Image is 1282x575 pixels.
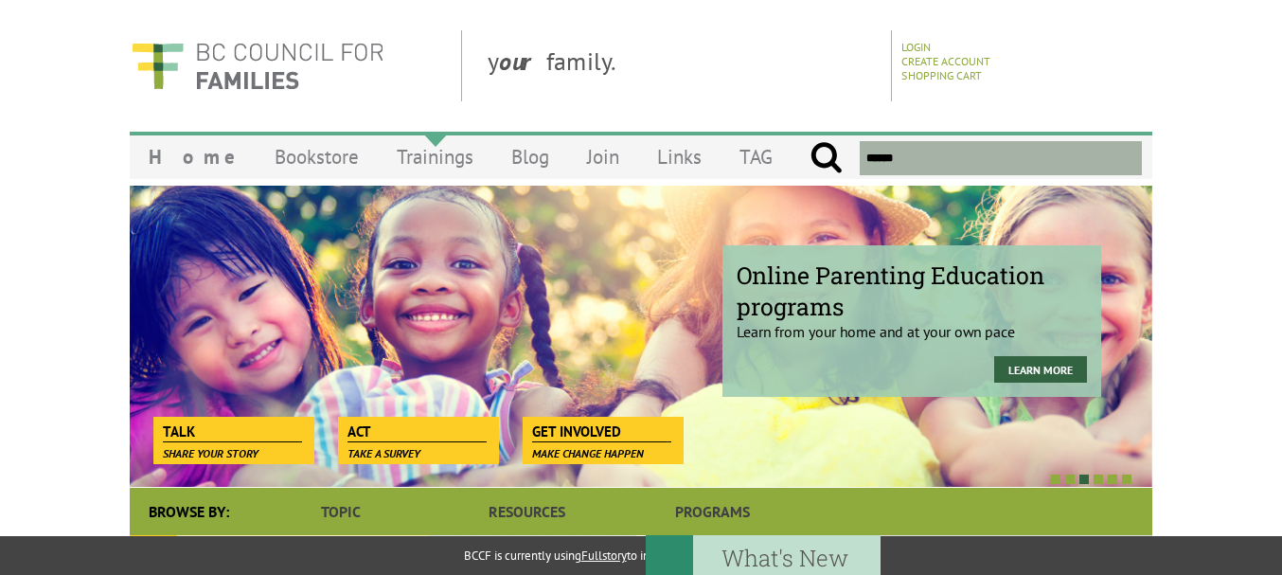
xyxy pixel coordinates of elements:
a: Resources [434,488,619,535]
a: Trainings [378,135,492,179]
a: Links [638,135,721,179]
a: Join [568,135,638,179]
span: Share your story [163,446,258,460]
a: Get Involved Make change happen [523,417,681,443]
a: Create Account [901,54,990,68]
a: Fullstory [581,548,627,564]
a: Login [901,40,931,54]
input: Submit [810,141,843,175]
a: Blog [492,135,568,179]
span: Online Parenting Education programs [737,260,1087,322]
div: Browse By: [130,488,248,535]
strong: our [499,45,546,77]
a: Bookstore [256,135,378,179]
img: BC Council for FAMILIES [130,30,385,101]
span: Act [347,422,487,442]
a: Act Take a survey [338,417,496,443]
a: TAG [721,135,792,179]
a: Talk Share your story [153,417,312,443]
a: Learn more [994,356,1087,383]
span: Make change happen [532,446,644,460]
span: Take a survey [347,446,420,460]
span: Get Involved [532,422,671,442]
a: Shopping Cart [901,68,982,82]
a: Programs [620,488,806,535]
div: y family. [472,30,892,101]
a: Home [130,135,256,179]
a: Topic [248,488,434,535]
span: Talk [163,422,302,442]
